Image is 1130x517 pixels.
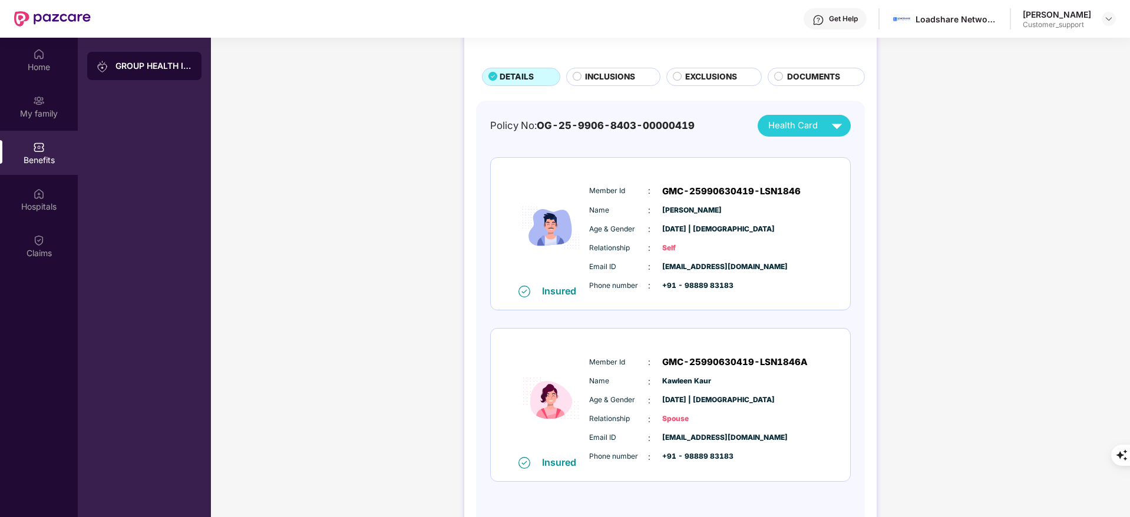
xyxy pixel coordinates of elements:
span: GMC-25990630419-LSN1846A [662,355,808,369]
span: : [648,260,650,273]
div: Customer_support [1023,20,1091,29]
div: Insured [542,456,583,468]
span: : [648,356,650,369]
span: Email ID [589,261,648,273]
span: : [648,241,650,254]
img: svg+xml;base64,PHN2ZyB4bWxucz0iaHR0cDovL3d3dy53My5vcmcvMjAwMC9zdmciIHdpZHRoPSIxNiIgaGVpZ2h0PSIxNi... [518,457,530,469]
span: Phone number [589,280,648,291]
span: +91 - 98889 83183 [662,451,721,462]
span: [EMAIL_ADDRESS][DOMAIN_NAME] [662,261,721,273]
div: Get Help [829,14,858,24]
span: Phone number [589,451,648,462]
span: : [648,279,650,292]
span: : [648,394,650,407]
span: Kawleen Kaur [662,376,721,387]
img: svg+xml;base64,PHN2ZyBpZD0iRHJvcGRvd24tMzJ4MzIiIHhtbG5zPSJodHRwOi8vd3d3LnczLm9yZy8yMDAwL3N2ZyIgd2... [1104,14,1114,24]
span: : [648,223,650,236]
img: icon [516,170,586,285]
span: OG-25-9906-8403-00000419 [537,120,695,131]
span: Name [589,205,648,216]
img: svg+xml;base64,PHN2ZyB3aWR0aD0iMjAiIGhlaWdodD0iMjAiIHZpZXdCb3g9IjAgMCAyMCAyMCIgZmlsbD0ibm9uZSIgeG... [97,61,108,72]
span: Health Card [768,119,818,132]
img: svg+xml;base64,PHN2ZyBpZD0iQmVuZWZpdHMiIHhtbG5zPSJodHRwOi8vd3d3LnczLm9yZy8yMDAwL3N2ZyIgd2lkdGg9Ij... [33,141,45,153]
span: Member Id [589,185,648,197]
div: Loadshare Networks Pvt Ltd [916,14,998,25]
img: svg+xml;base64,PHN2ZyBpZD0iSG9zcGl0YWxzIiB4bWxucz0iaHR0cDovL3d3dy53My5vcmcvMjAwMC9zdmciIHdpZHRoPS... [33,187,45,199]
span: DOCUMENTS [787,71,840,84]
span: Relationship [589,413,648,425]
span: [EMAIL_ADDRESS][DOMAIN_NAME] [662,432,721,443]
span: Self [662,243,721,254]
span: : [648,432,650,445]
img: New Pazcare Logo [14,11,91,26]
span: : [648,204,650,217]
div: Policy No: [490,118,695,133]
img: svg+xml;base64,PHN2ZyB4bWxucz0iaHR0cDovL3d3dy53My5vcmcvMjAwMC9zdmciIHdpZHRoPSIxNiIgaGVpZ2h0PSIxNi... [518,286,530,297]
span: GMC-25990630419-LSN1846 [662,184,801,198]
img: 1629197545249.jpeg [893,11,910,28]
img: svg+xml;base64,PHN2ZyBpZD0iQ2xhaW0iIHhtbG5zPSJodHRwOi8vd3d3LnczLm9yZy8yMDAwL3N2ZyIgd2lkdGg9IjIwIi... [33,234,45,246]
button: Health Card [758,115,851,137]
img: svg+xml;base64,PHN2ZyB3aWR0aD0iMjAiIGhlaWdodD0iMjAiIHZpZXdCb3g9IjAgMCAyMCAyMCIgZmlsbD0ibm9uZSIgeG... [33,94,45,106]
span: [DATE] | [DEMOGRAPHIC_DATA] [662,395,721,406]
img: svg+xml;base64,PHN2ZyBpZD0iSG9tZSIgeG1sbnM9Imh0dHA6Ly93d3cudzMub3JnLzIwMDAvc3ZnIiB3aWR0aD0iMjAiIG... [33,48,45,59]
span: DETAILS [500,71,534,84]
span: +91 - 98889 83183 [662,280,721,291]
span: : [648,413,650,426]
span: Email ID [589,432,648,443]
span: INCLUSIONS [585,71,635,84]
span: : [648,450,650,463]
span: EXCLUSIONS [685,71,737,84]
span: Age & Gender [589,224,648,235]
span: Relationship [589,243,648,254]
img: svg+xml;base64,PHN2ZyBpZD0iSGVscC0zMngzMiIgeG1sbnM9Imh0dHA6Ly93d3cudzMub3JnLzIwMDAvc3ZnIiB3aWR0aD... [812,14,824,26]
span: Age & Gender [589,395,648,406]
span: Name [589,376,648,387]
img: icon [516,341,586,456]
span: [PERSON_NAME] [662,205,721,216]
div: GROUP HEALTH INSURANCE [115,60,192,72]
span: : [648,375,650,388]
span: [DATE] | [DEMOGRAPHIC_DATA] [662,224,721,235]
span: : [648,184,650,197]
span: Spouse [662,413,721,425]
img: svg+xml;base64,PHN2ZyB4bWxucz0iaHR0cDovL3d3dy53My5vcmcvMjAwMC9zdmciIHZpZXdCb3g9IjAgMCAyNCAyNCIgd2... [827,115,847,136]
div: Insured [542,285,583,297]
span: Member Id [589,357,648,368]
div: [PERSON_NAME] [1023,9,1091,20]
